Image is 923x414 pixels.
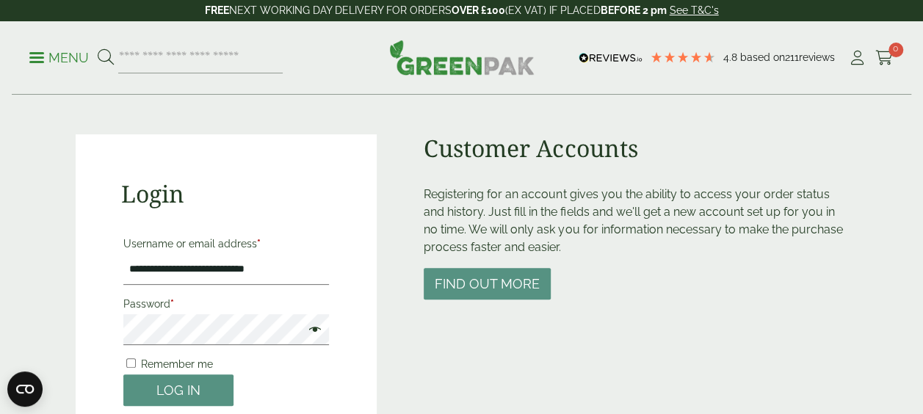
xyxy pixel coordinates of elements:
label: Password [123,294,330,314]
label: Username or email address [123,233,330,254]
span: reviews [799,51,835,63]
i: My Account [848,51,866,65]
button: Log in [123,374,234,406]
span: Based on [740,51,785,63]
h2: Customer Accounts [424,134,847,162]
i: Cart [875,51,894,65]
span: 211 [785,51,799,63]
img: GreenPak Supplies [389,40,535,75]
span: Remember me [141,358,213,370]
a: See T&C's [670,4,719,16]
span: 0 [888,43,903,57]
h2: Login [121,180,332,208]
div: 4.79 Stars [650,51,716,64]
a: Menu [29,49,89,64]
button: Open CMP widget [7,371,43,407]
p: Menu [29,49,89,67]
strong: OVER £100 [452,4,505,16]
input: Remember me [126,358,136,368]
a: 0 [875,47,894,69]
strong: FREE [205,4,229,16]
p: Registering for an account gives you the ability to access your order status and history. Just fi... [424,186,847,256]
a: Find out more [424,277,551,291]
strong: BEFORE 2 pm [601,4,667,16]
img: REVIEWS.io [579,53,643,63]
span: 4.8 [723,51,740,63]
button: Find out more [424,268,551,299]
